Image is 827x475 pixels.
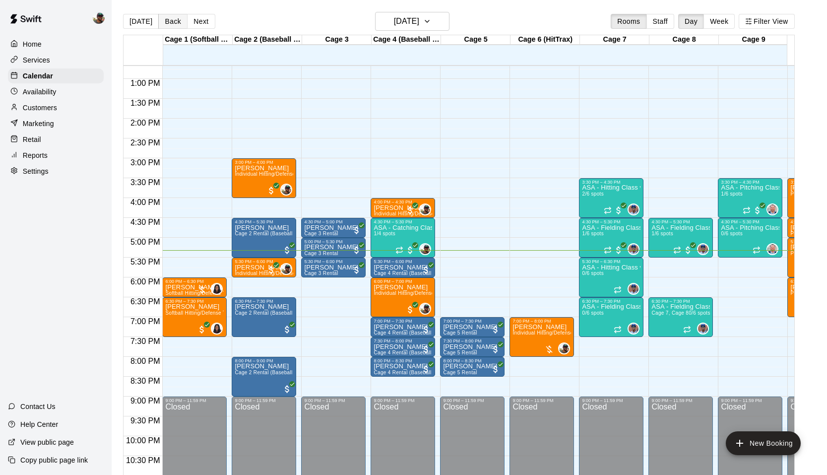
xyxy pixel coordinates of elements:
div: Cage 9 [719,35,788,45]
div: Cage 7 [580,35,649,45]
button: Back [158,14,188,29]
span: All customers have paid [197,325,207,335]
span: 2:00 PM [128,119,163,127]
img: Ben Boykin [281,264,291,274]
img: Francis Grullon [629,244,638,254]
div: Francis Grullon [628,283,639,295]
span: Cage 7, Cage 8 [651,310,689,316]
span: All customers have paid [491,344,501,354]
div: 8:00 PM – 8:30 PM [443,358,502,363]
span: All customers have paid [491,364,501,374]
span: All customers have paid [282,325,292,335]
div: 9:00 PM – 11:59 PM [721,398,779,403]
img: KaDedra Temple [212,324,222,334]
div: 5:30 PM – 6:00 PM [235,259,293,264]
span: All customers have paid [266,186,276,196]
img: Ben Boykin [559,343,569,353]
a: Settings [8,164,104,179]
p: Reports [23,150,48,160]
p: Home [23,39,42,49]
div: Francis Grullon [697,243,709,255]
span: Individual Hitting/Defense Training: 30 min [374,211,474,216]
div: 5:30 PM – 6:30 PM [582,259,640,264]
div: KaDedra Temple [211,323,223,335]
button: Filter View [739,14,794,29]
a: Availability [8,84,104,99]
img: Francis Grullon [629,204,638,214]
div: 7:00 PM – 7:30 PM: Parker Fandel [440,317,505,337]
div: 6:00 PM – 7:00 PM [374,279,432,284]
div: 3:30 PM – 4:30 PM [582,180,640,185]
a: Services [8,53,104,68]
div: 5:00 PM – 5:30 PM [304,239,363,244]
div: 4:00 PM – 4:30 PM: Individual Hitting/Defense Training: 30 min [371,198,435,218]
span: All customers have paid [282,384,292,394]
div: 9:00 PM – 11:59 PM [165,398,224,403]
span: Francis Grullon [701,243,709,255]
div: 3:30 PM – 4:30 PM: ASA - Pitching Class with Coach Smitty (8u-10U) [718,178,782,218]
span: 2/6 spots filled [582,191,604,197]
span: All customers have paid [352,265,362,275]
div: Francis Grullon [628,204,639,215]
span: All customers have paid [753,205,763,215]
span: Cage 2 Rental (Baseball Pitching Machine) [235,310,336,316]
span: Recurring event [673,246,681,254]
span: Softball Hitting/Defense Training: 30 min [165,290,260,296]
p: Contact Us [20,402,56,411]
div: Customers [8,100,104,115]
span: 1:00 PM [128,79,163,87]
div: 5:30 PM – 6:00 PM [304,259,363,264]
button: Next [187,14,215,29]
span: Ben Boykin [284,263,292,275]
span: Cage 3 Rental [304,271,338,276]
div: 7:00 PM – 7:30 PM: Parker Fandel [371,317,435,337]
div: Ryan Smith [766,243,778,255]
div: 6:30 PM – 7:30 PM [235,299,293,304]
span: Ben Boykin [562,342,570,354]
span: 1:30 PM [128,99,163,107]
span: Recurring event [604,206,612,214]
div: Cage 6 (HitTrax) [510,35,580,45]
div: 6:00 PM – 7:00 PM: Christopher Rice [371,277,435,317]
div: Cage 2 (Baseball Pitching Machine) [233,35,302,45]
div: 8:00 PM – 9:00 PM: Sebastian Cazorla [232,357,296,397]
span: Recurring event [604,246,612,254]
button: Day [678,14,704,29]
div: 9:00 PM – 11:59 PM [443,398,502,403]
div: 4:30 PM – 5:30 PM: ASA - Fielding Class with Francis Grullon (8U-10U) [648,218,713,258]
img: Ryan Smith [767,244,777,254]
span: Individual Hitting/Defense Training: 30 min [235,271,335,276]
div: Ben Boykin [419,204,431,215]
div: Marketing [8,116,104,131]
span: 7:30 PM [128,337,163,345]
span: All customers have paid [421,325,431,335]
span: Individual Hitting/Defense Training: 1 hour [512,330,612,336]
span: 3:00 PM [128,158,163,167]
div: Ben Boykin [419,243,431,255]
div: 4:30 PM – 5:30 PM [235,219,293,224]
span: 9:30 PM [128,416,163,425]
button: [DATE] [375,12,449,31]
a: Calendar [8,68,104,83]
img: Ben Boykin [281,185,291,195]
span: 10:00 PM [124,436,162,445]
span: 0/6 spots filled [689,310,710,316]
span: 1/4 spots filled [374,231,395,236]
div: 9:00 PM – 11:59 PM [651,398,710,403]
span: All customers have paid [405,245,415,255]
div: 4:30 PM – 5:30 PM [582,219,640,224]
span: Francis Grullon [632,323,639,335]
div: 4:30 PM – 5:30 PM: ASA - Catching Class with Ben Boykin (8U-10U) [371,218,435,258]
button: add [726,431,801,455]
div: 3:00 PM – 4:00 PM [235,160,293,165]
span: Ben Boykin [284,184,292,196]
div: 6:00 PM – 6:30 PM: Piper Kislter [162,277,227,297]
div: 7:30 PM – 8:00 PM [443,339,502,343]
span: 4:00 PM [128,198,163,206]
img: Francis Grullon [698,324,708,334]
span: 2:30 PM [128,138,163,147]
div: 7:00 PM – 7:30 PM [374,319,432,324]
span: All customers have paid [614,245,624,255]
img: Ryan Smith [767,204,777,214]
